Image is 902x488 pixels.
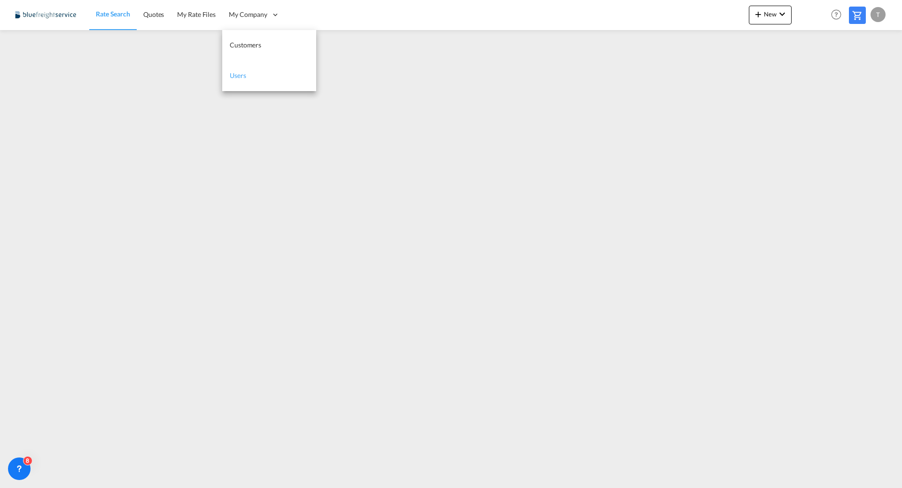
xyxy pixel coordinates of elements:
[230,41,261,49] span: Customers
[14,4,78,25] img: 9097ab40c0d911ee81d80fb7ec8da167.JPG
[229,10,267,19] span: My Company
[828,7,844,23] span: Help
[828,7,849,23] div: Help
[222,61,316,91] a: Users
[143,10,164,18] span: Quotes
[222,30,316,61] a: Customers
[871,7,886,22] div: T
[753,10,788,18] span: New
[96,10,130,18] span: Rate Search
[230,71,246,79] span: Users
[753,8,764,20] md-icon: icon-plus 400-fg
[177,10,216,18] span: My Rate Files
[777,8,788,20] md-icon: icon-chevron-down
[749,6,792,24] button: icon-plus 400-fgNewicon-chevron-down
